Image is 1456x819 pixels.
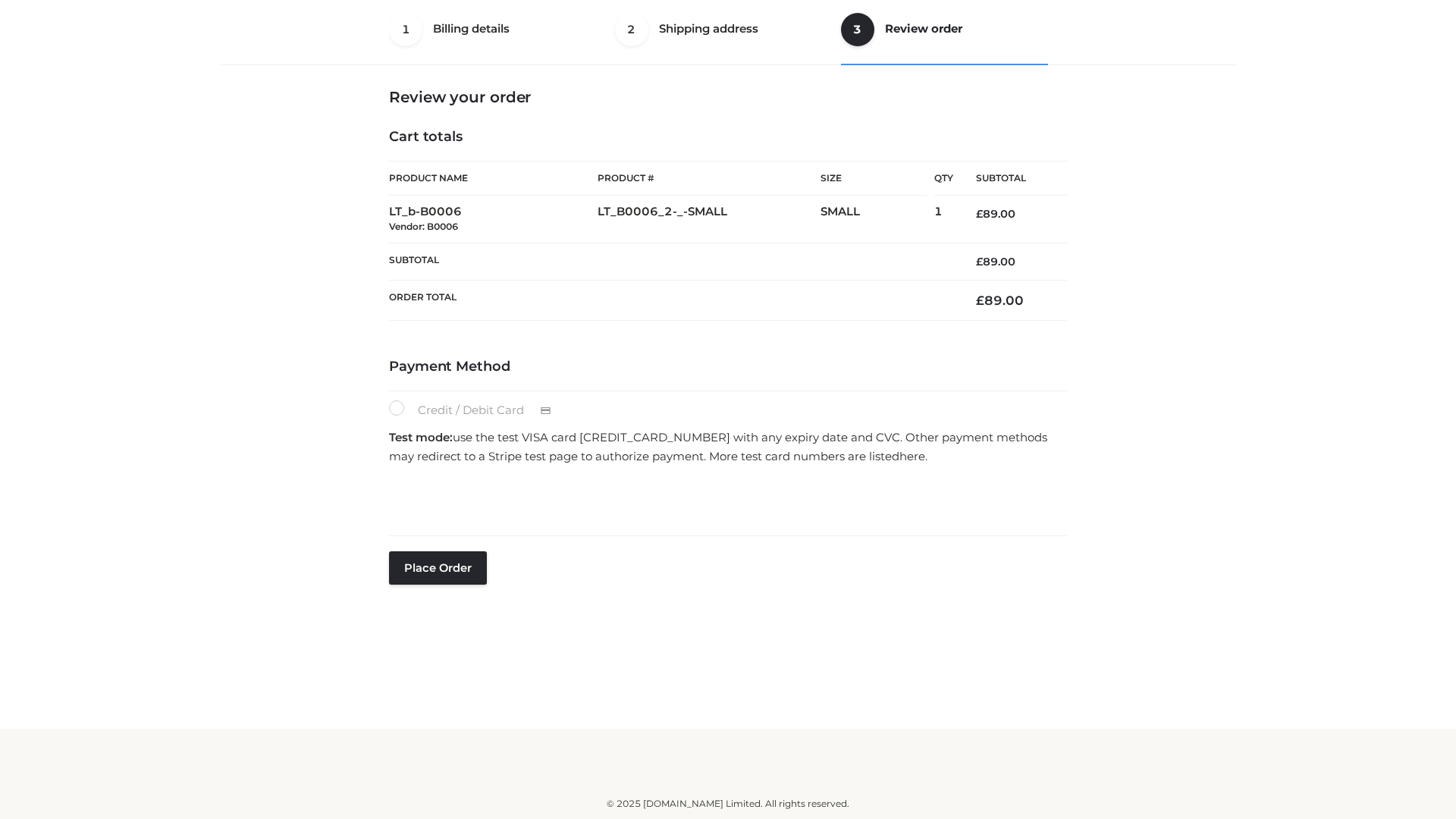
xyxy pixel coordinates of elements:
bdi: 89.00 [976,293,1024,308]
label: Credit / Debit Card [389,400,567,420]
td: SMALL [821,196,934,243]
th: Product # [598,161,821,196]
th: Product Name [389,161,598,196]
h3: Review your order [389,88,1067,106]
td: 1 [934,196,953,243]
button: Place order [389,551,487,585]
span: £ [976,293,984,308]
span: £ [976,255,983,268]
td: LT_b-B0006 [389,196,598,243]
th: Qty [934,161,953,196]
span: £ [976,207,983,221]
div: © 2025 [DOMAIN_NAME] Limited. All rights reserved. [225,796,1231,811]
bdi: 89.00 [976,255,1015,268]
p: use the test VISA card [CREDIT_CARD_NUMBER] with any expiry date and CVC. Other payment methods m... [389,428,1067,466]
strong: Test mode: [389,430,453,444]
a: here [899,449,925,463]
small: Vendor: B0006 [389,221,458,232]
img: Credit / Debit Card [532,402,560,420]
th: Size [821,162,927,196]
iframe: Secure payment input frame [386,471,1064,526]
h4: Payment Method [389,359,1067,375]
h4: Cart totals [389,129,1067,146]
th: Subtotal [389,243,953,280]
bdi: 89.00 [976,207,1015,221]
th: Order Total [389,281,953,321]
td: LT_B0006_2-_-SMALL [598,196,821,243]
th: Subtotal [953,162,1067,196]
